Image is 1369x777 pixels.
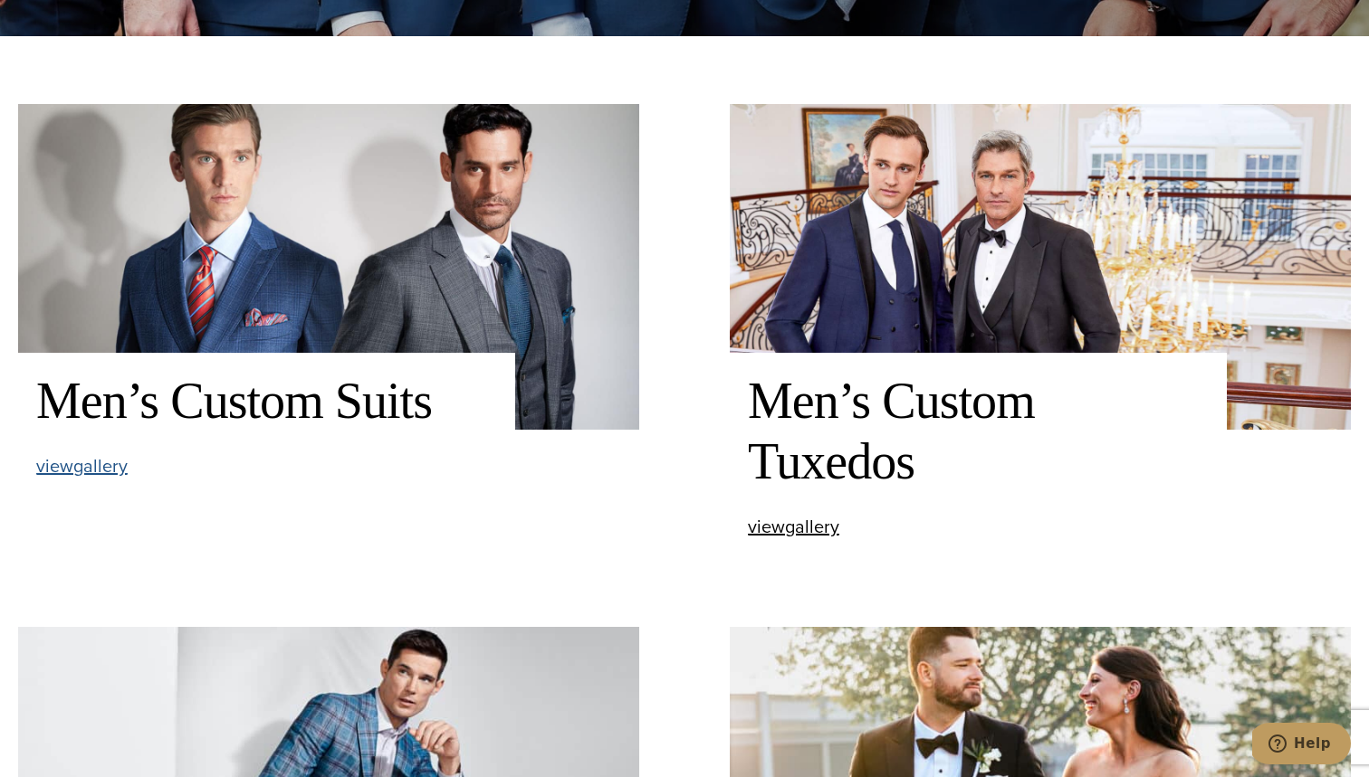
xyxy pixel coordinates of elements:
[1252,723,1351,768] iframe: Opens a widget where you can chat to one of our agents
[730,104,1351,430] img: 2 models wearing bespoke wedding tuxedos. One wearing black single breasted peak lapel and one we...
[36,371,497,431] h2: Men’s Custom Suits
[748,513,839,540] span: view gallery
[36,457,128,476] a: viewgallery
[748,371,1209,492] h2: Men’s Custom Tuxedos
[18,104,639,430] img: Two clients in wedding suits. One wearing a double breasted blue paid suit with orange tie. One w...
[36,452,128,479] span: view gallery
[748,517,839,536] a: viewgallery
